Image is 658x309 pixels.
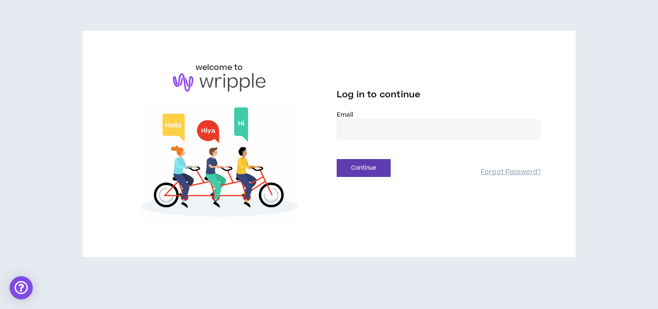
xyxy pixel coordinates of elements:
[337,159,391,177] button: Continue
[117,101,321,227] img: Welcome to Wripple
[196,62,243,73] h6: welcome to
[173,73,265,92] img: logo-brand.png
[10,276,33,299] div: Open Intercom Messenger
[337,110,541,119] label: Email
[337,89,421,101] span: Log in to continue
[481,168,541,177] a: Forgot Password?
